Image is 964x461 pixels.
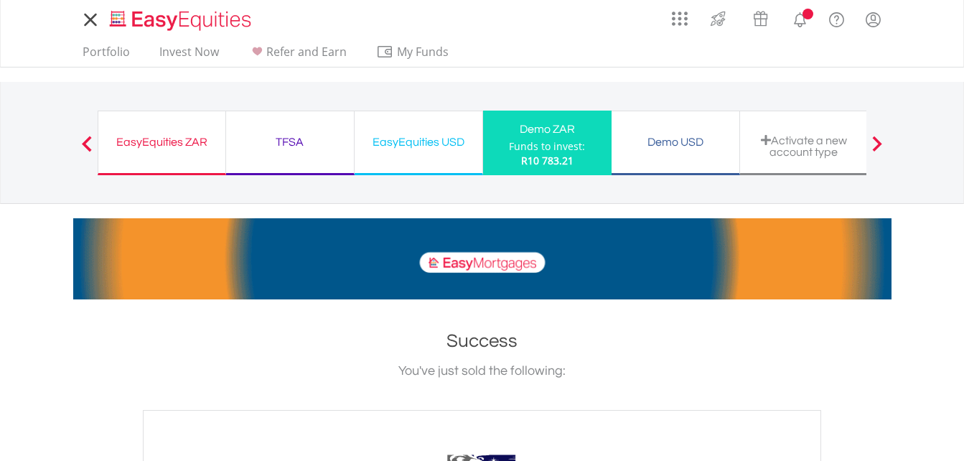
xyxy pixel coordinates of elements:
[855,4,892,35] a: My Profile
[818,4,855,32] a: FAQ's and Support
[782,4,818,32] a: Notifications
[73,361,892,381] div: You've just sold the following:
[749,134,859,158] div: Activate a new account type
[107,9,257,32] img: EasyEquities_Logo.png
[749,7,772,30] img: vouchers-v2.svg
[492,119,603,139] div: Demo ZAR
[104,4,257,32] a: Home page
[363,132,474,152] div: EasyEquities USD
[73,328,892,354] h1: Success
[739,4,782,30] a: Vouchers
[376,42,470,61] span: My Funds
[154,45,225,67] a: Invest Now
[706,7,730,30] img: thrive-v2.svg
[266,44,347,60] span: Refer and Earn
[620,132,731,152] div: Demo USD
[521,154,574,167] span: R10 783.21
[107,132,217,152] div: EasyEquities ZAR
[77,45,136,67] a: Portfolio
[509,139,585,154] div: Funds to invest:
[73,218,892,299] img: EasyMortage Promotion Banner
[243,45,352,67] a: Refer and Earn
[235,132,345,152] div: TFSA
[663,4,697,27] a: AppsGrid
[672,11,688,27] img: grid-menu-icon.svg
